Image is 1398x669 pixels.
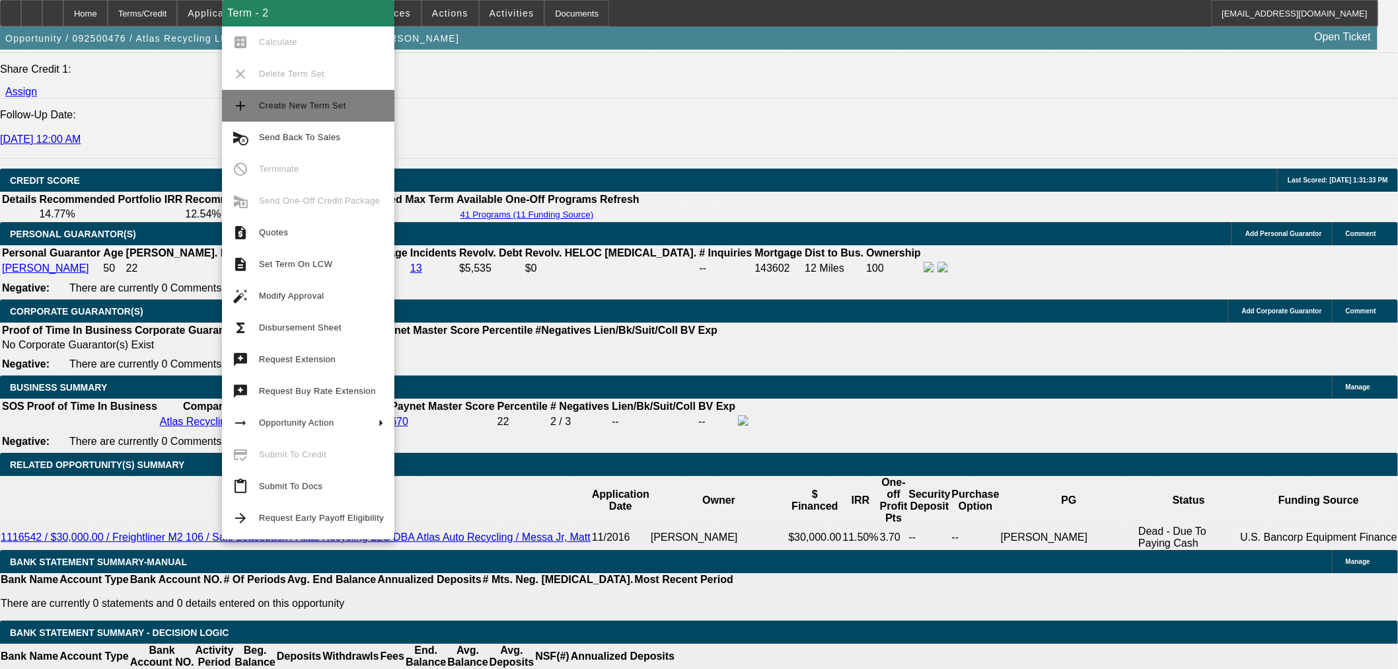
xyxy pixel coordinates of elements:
[233,415,248,431] mat-icon: arrow_right_alt
[612,401,696,412] b: Lien/Bk/Suit/Coll
[594,325,678,336] b: Lien/Bk/Suit/Coll
[879,525,908,550] td: 3.70
[755,247,803,258] b: Mortgage
[376,325,480,336] b: Paynet Master Score
[38,208,183,221] td: 14.77%
[2,282,50,294] b: Negative:
[1346,230,1376,237] span: Comment
[69,436,349,447] span: There are currently 0 Comments entered on this opportunity
[233,98,248,114] mat-icon: add
[591,525,650,550] td: 11/2016
[233,352,248,368] mat-icon: try
[129,573,223,586] th: Bank Account NO.
[259,386,376,396] span: Request Buy Rate Extension
[69,358,349,370] span: There are currently 0 Comments entered on this opportunity
[788,476,842,525] th: $ Financed
[322,644,379,669] th: Withdrawls
[842,525,879,550] td: 11.50%
[69,282,349,294] span: There are currently 0 Comments entered on this opportunity
[184,193,324,206] th: Recommended One Off IRR
[1240,525,1398,550] td: U.S. Bancorp Equipment Finance
[432,8,468,19] span: Actions
[456,193,599,206] th: Available One-Off Programs
[10,459,184,470] span: RELATED OPPORTUNITY(S) SUMMARY
[178,1,252,26] button: Application
[842,476,879,525] th: IRR
[259,291,324,301] span: Modify Approval
[195,644,235,669] th: Activity Period
[259,100,346,110] span: Create New Term Set
[135,325,239,336] b: Corporate Guarantor
[259,513,384,523] span: Request Early Payoff Eligibility
[459,247,523,258] b: Revolv. Debt
[525,247,697,258] b: Revolv. HELOC [MEDICAL_DATA].
[650,525,788,550] td: [PERSON_NAME]
[1000,525,1138,550] td: [PERSON_NAME]
[223,573,287,586] th: # Of Periods
[1138,525,1239,550] td: Dead - Due To Paying Cash
[951,476,1000,525] th: Purchase Option
[126,247,241,258] b: [PERSON_NAME]. EST
[126,261,242,276] td: 22
[1138,476,1239,525] th: Status
[865,261,922,276] td: 100
[611,414,696,429] td: --
[259,418,334,428] span: Opportunity Action
[10,175,80,186] span: CREDIT SCORE
[259,323,342,333] span: Disbursement Sheet
[2,247,100,258] b: Personal Guarantor
[5,33,459,44] span: Opportunity / 092500476 / Atlas Recycling LLC DBA Atlas Auto Recycling / [PERSON_NAME]
[1000,476,1138,525] th: PG
[233,479,248,494] mat-icon: content_paste
[1,193,37,206] th: Details
[287,573,377,586] th: Avg. End Balance
[1288,177,1388,184] span: Last Scored: [DATE] 1:31:33 PM
[410,262,422,274] a: 13
[380,644,405,669] th: Fees
[754,261,803,276] td: 143602
[1,531,591,543] a: 1116542 / $30,000.00 / Freightliner M2 106 / Sale Leaseback / Atlas Recycling LLC DBA Atlas Auto ...
[103,247,123,258] b: Age
[129,644,195,669] th: Bank Account NO.
[536,325,592,336] b: #Negatives
[259,227,288,237] span: Quotes
[591,476,650,525] th: Application Date
[681,325,717,336] b: BV Exp
[698,401,735,412] b: BV Exp
[377,573,482,586] th: Annualized Deposits
[102,261,124,276] td: 50
[698,414,736,429] td: --
[482,325,533,336] b: Percentile
[805,261,865,276] td: 12 Miles
[183,401,231,412] b: Company
[233,383,248,399] mat-icon: try
[233,130,248,145] mat-icon: cancel_schedule_send
[908,476,951,525] th: Security Deposit
[924,262,934,272] img: facebook-icon.png
[698,261,753,276] td: --
[390,416,408,427] a: 670
[38,193,183,206] th: Recommended Portfolio IRR
[259,481,322,491] span: Submit To Docs
[10,229,136,239] span: PERSONAL GUARANTOR(S)
[634,573,734,586] th: Most Recent Period
[259,354,336,364] span: Request Extension
[259,132,340,142] span: Send Back To Sales
[482,573,634,586] th: # Mts. Neg. [MEDICAL_DATA].
[233,288,248,304] mat-icon: auto_fix_high
[938,262,948,272] img: linkedin-icon.png
[405,644,447,669] th: End. Balance
[497,401,548,412] b: Percentile
[489,644,535,669] th: Avg. Deposits
[490,8,534,19] span: Activities
[59,644,129,669] th: Account Type
[59,573,129,586] th: Account Type
[26,400,158,413] th: Proof of Time In Business
[410,247,457,258] b: Incidents
[10,382,107,393] span: BUSINESS SUMMARY
[866,247,921,258] b: Ownership
[738,415,749,426] img: facebook-icon.png
[2,358,50,370] b: Negative:
[1242,307,1322,315] span: Add Corporate Guarantor
[1346,383,1370,391] span: Manage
